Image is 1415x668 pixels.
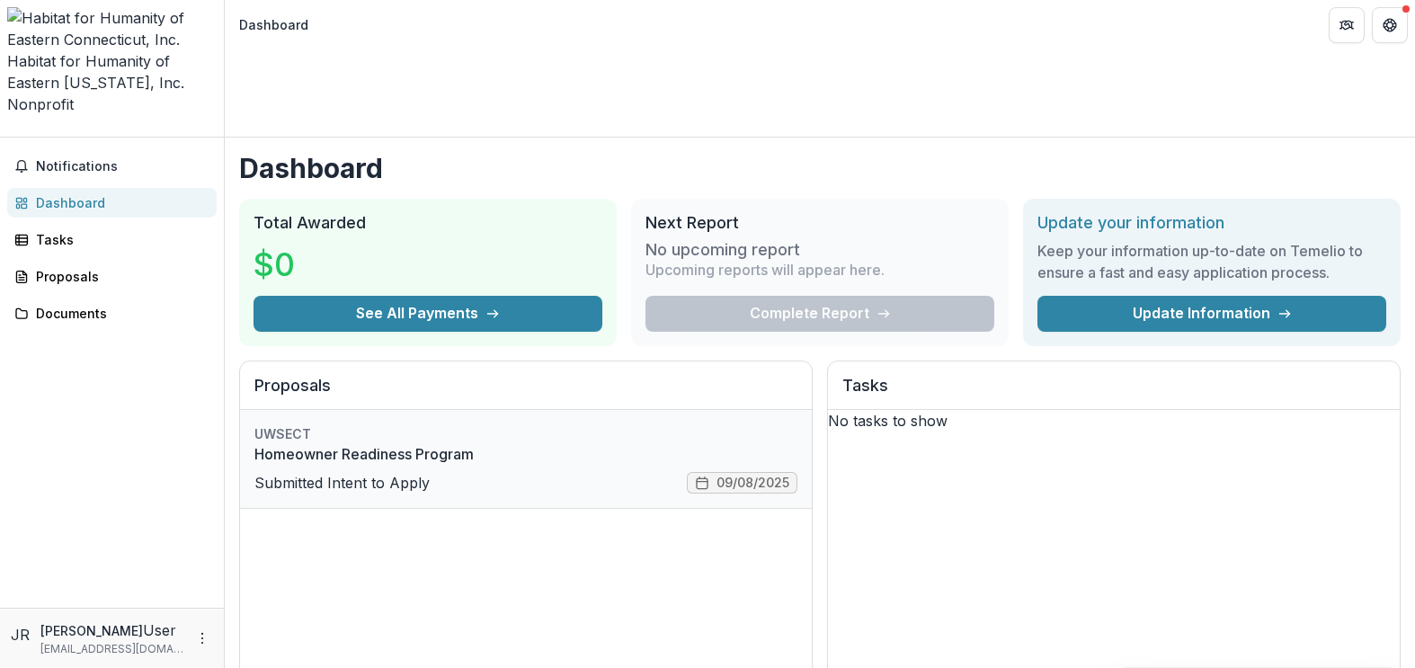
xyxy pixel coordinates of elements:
[239,15,308,34] div: Dashboard
[1329,7,1365,43] button: Partners
[254,443,797,465] a: Homeowner Readiness Program
[11,624,33,646] div: Jacqueline Richter
[7,7,217,50] img: Habitat for Humanity of Eastern Connecticut, Inc.
[36,304,202,323] div: Documents
[1372,7,1408,43] button: Get Help
[254,213,602,233] h2: Total Awarded
[239,152,1401,184] h1: Dashboard
[645,240,800,260] h3: No upcoming report
[7,152,217,181] button: Notifications
[36,230,202,249] div: Tasks
[1037,213,1386,233] h2: Update your information
[254,296,602,332] button: See All Payments
[191,628,213,649] button: More
[7,262,217,291] a: Proposals
[828,410,1400,432] p: No tasks to show
[254,240,295,289] h3: $0
[36,193,202,212] div: Dashboard
[7,225,217,254] a: Tasks
[645,259,885,281] p: Upcoming reports will appear here.
[36,267,202,286] div: Proposals
[40,641,184,657] p: [EMAIL_ADDRESS][DOMAIN_NAME]
[7,298,217,328] a: Documents
[36,159,209,174] span: Notifications
[232,12,316,38] nav: breadcrumb
[7,50,217,94] div: Habitat for Humanity of Eastern [US_STATE], Inc.
[1037,296,1386,332] a: Update Information
[40,621,143,640] p: [PERSON_NAME]
[842,376,1385,410] h2: Tasks
[143,619,176,641] p: User
[645,213,994,233] h2: Next Report
[1037,240,1386,283] h3: Keep your information up-to-date on Temelio to ensure a fast and easy application process.
[7,95,74,113] span: Nonprofit
[254,376,797,410] h2: Proposals
[7,188,217,218] a: Dashboard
